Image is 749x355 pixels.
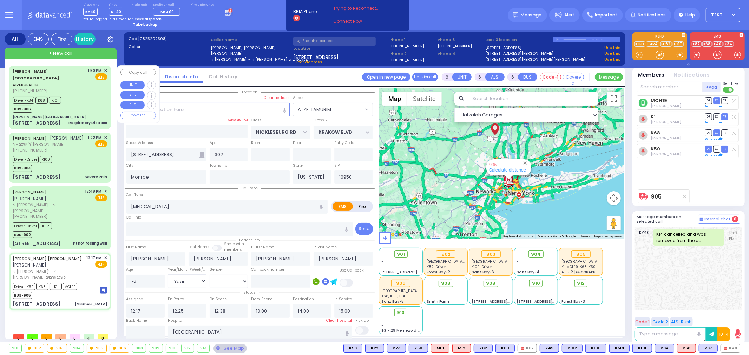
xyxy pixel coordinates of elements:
span: MCH19 [160,9,174,14]
div: 908 [132,344,146,352]
span: ATZEI TAMURIM [293,103,363,116]
label: Street Address [126,140,153,146]
div: ALS [431,344,449,353]
a: Send again [705,104,724,108]
label: Back Home [126,318,147,323]
span: Phone 2 [389,51,435,57]
a: Use this [604,51,620,56]
label: Caller: [129,44,209,50]
a: 905 [651,194,662,199]
span: - [472,288,474,294]
input: Search location here [126,103,290,116]
span: [PERSON_NAME] [13,262,46,268]
a: Call History [203,73,243,80]
span: + New call [49,50,72,57]
span: Forest Bay-2 [427,269,450,275]
span: Notifications [638,12,666,18]
button: Close [522,160,528,166]
label: Fire [353,202,372,211]
button: Show street map [382,92,407,106]
button: ALS [120,91,145,99]
a: Open this area in Google Maps (opens a new window) [381,230,404,239]
label: State [293,163,303,168]
span: Clear address [293,59,322,65]
label: City [126,163,134,168]
a: MCH19 [651,98,667,103]
div: Year/Month/Week/Day [168,267,206,273]
label: Room [251,140,262,146]
span: ✕ [104,255,107,261]
span: K68 [35,97,48,104]
span: Moshe Aaron Steinberg [651,119,681,125]
span: - [517,288,519,294]
label: Township [210,163,227,168]
button: Toggle fullscreen view [607,92,621,106]
label: Floor [293,140,301,146]
span: EMS [95,261,107,268]
span: You're logged in as monitor. [83,16,133,22]
img: Logo [28,11,74,19]
span: 4 [84,334,94,339]
div: BLS [699,344,718,353]
a: Open in new page [362,73,410,81]
input: Search member [637,82,703,92]
span: Sanz Bay-6 [472,269,494,275]
a: K40 [713,41,723,47]
button: Members [638,71,665,79]
div: 903 [47,344,67,352]
span: K68 [36,283,48,290]
span: Isaac Herskovits [651,135,681,141]
label: EMS [690,35,745,40]
div: BLS [540,344,559,353]
label: Entry Code [334,140,354,146]
button: Code-1 [540,73,561,81]
span: 1:22 PM [88,135,102,140]
div: 904 [70,344,84,352]
button: Covered [563,73,584,81]
label: [PHONE_NUMBER] [389,43,424,48]
span: SO [713,113,720,120]
label: P First Name [251,245,274,250]
span: Help [685,12,695,18]
span: K82, Driver [427,264,446,269]
button: ALS-Rush [670,317,693,326]
div: BLS [585,344,606,353]
label: KJFD [632,35,687,40]
label: Call back number [251,267,284,273]
span: ATZEI TAMURIM [298,106,331,113]
label: Lines [109,3,123,7]
label: Dispatcher [83,3,101,7]
span: - [517,264,519,269]
label: Destination [293,296,314,302]
button: UNIT [452,73,472,81]
span: EMS [95,140,107,147]
div: 913 [197,344,210,352]
img: message.svg [513,12,518,18]
span: K-40 [109,8,123,16]
span: [PHONE_NUMBER] [13,147,47,153]
div: [STREET_ADDRESS] [13,240,61,247]
span: Patient info [236,237,263,243]
label: Caller name [211,37,291,43]
span: K82 [40,222,52,229]
button: Transfer call [412,73,438,81]
span: 0 [41,334,52,339]
a: Send again [705,136,724,141]
span: ר' יעקב - ר' [PERSON_NAME] [13,141,84,147]
button: Show satellite imagery [407,92,442,106]
div: BLS [609,344,630,353]
span: 908 [441,280,451,287]
span: EMS [95,73,107,80]
label: [PHONE_NUMBER] [438,43,472,48]
label: Cross 2 [314,118,328,123]
a: KJFD [634,41,645,47]
div: 905 [504,179,514,188]
a: History [74,33,96,45]
label: Medic on call [153,3,183,7]
label: From Scene [251,296,272,302]
div: 905 [571,250,591,258]
label: Gender [210,267,223,273]
span: Location [238,89,261,95]
span: TR [721,129,728,136]
span: Other building occupants [199,152,204,158]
